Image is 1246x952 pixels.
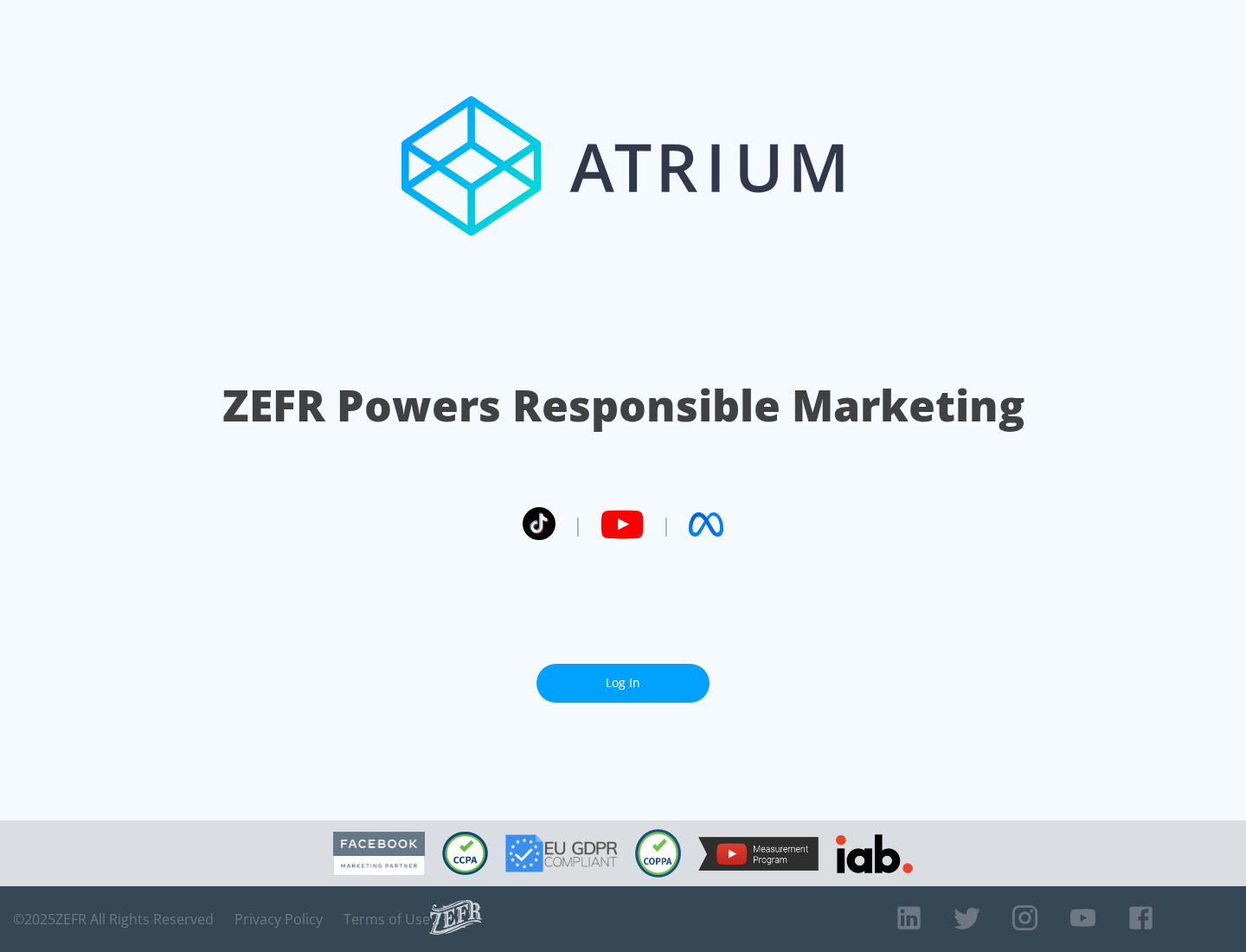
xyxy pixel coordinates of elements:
img: GDPR Compliant [505,834,618,872]
img: CCPA Compliant [442,832,488,875]
img: Facebook Marketing Partner [333,832,425,876]
span: | [573,511,583,537]
span: | [661,511,671,537]
a: Terms of Use [344,910,430,928]
img: COPPA Compliant [635,829,681,878]
a: Privacy Policy [234,910,323,928]
img: YouTube Measurement Program [698,837,819,871]
a: Log In [536,664,710,703]
img: IAB [836,834,913,873]
h1: ZEFR Powers Responsible Marketing [222,376,1024,435]
span: © 2025 ZEFR All Rights Reserved [13,910,214,928]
